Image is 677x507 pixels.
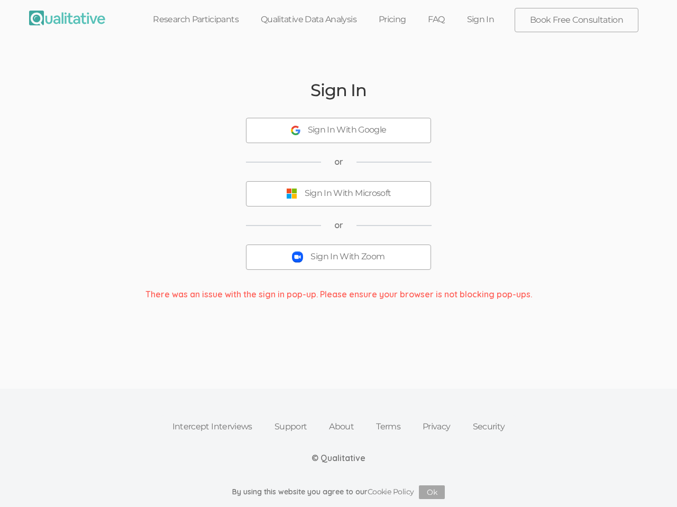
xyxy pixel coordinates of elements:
span: or [334,219,343,231]
a: Intercept Interviews [161,415,263,438]
a: Sign In [456,8,506,31]
img: Sign In With Microsoft [286,188,297,199]
a: Qualitative Data Analysis [250,8,368,31]
a: Security [462,415,516,438]
span: or [334,156,343,168]
div: Sign In With Microsoft [305,187,391,200]
iframe: Chat Widget [624,456,677,507]
a: Book Free Consultation [515,8,638,32]
a: Terms [365,415,411,438]
a: FAQ [417,8,455,31]
div: Sign In With Zoom [310,251,385,263]
div: © Qualitative [312,452,365,464]
button: Sign In With Microsoft [246,181,431,206]
a: About [318,415,365,438]
button: Ok [419,485,445,499]
div: There was an issue with the sign in pop-up. Please ensure your browser is not blocking pop-ups. [138,288,540,301]
img: Sign In With Google [291,126,300,135]
a: Cookie Policy [368,487,414,496]
a: Pricing [368,8,417,31]
div: Sign In With Google [308,124,387,136]
h2: Sign In [310,81,366,99]
img: Qualitative [29,11,105,25]
a: Privacy [411,415,462,438]
button: Sign In With Zoom [246,245,431,270]
a: Support [263,415,318,438]
button: Sign In With Google [246,118,431,143]
a: Research Participants [142,8,250,31]
div: By using this website you agree to our [232,485,445,499]
img: Sign In With Zoom [292,251,303,262]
